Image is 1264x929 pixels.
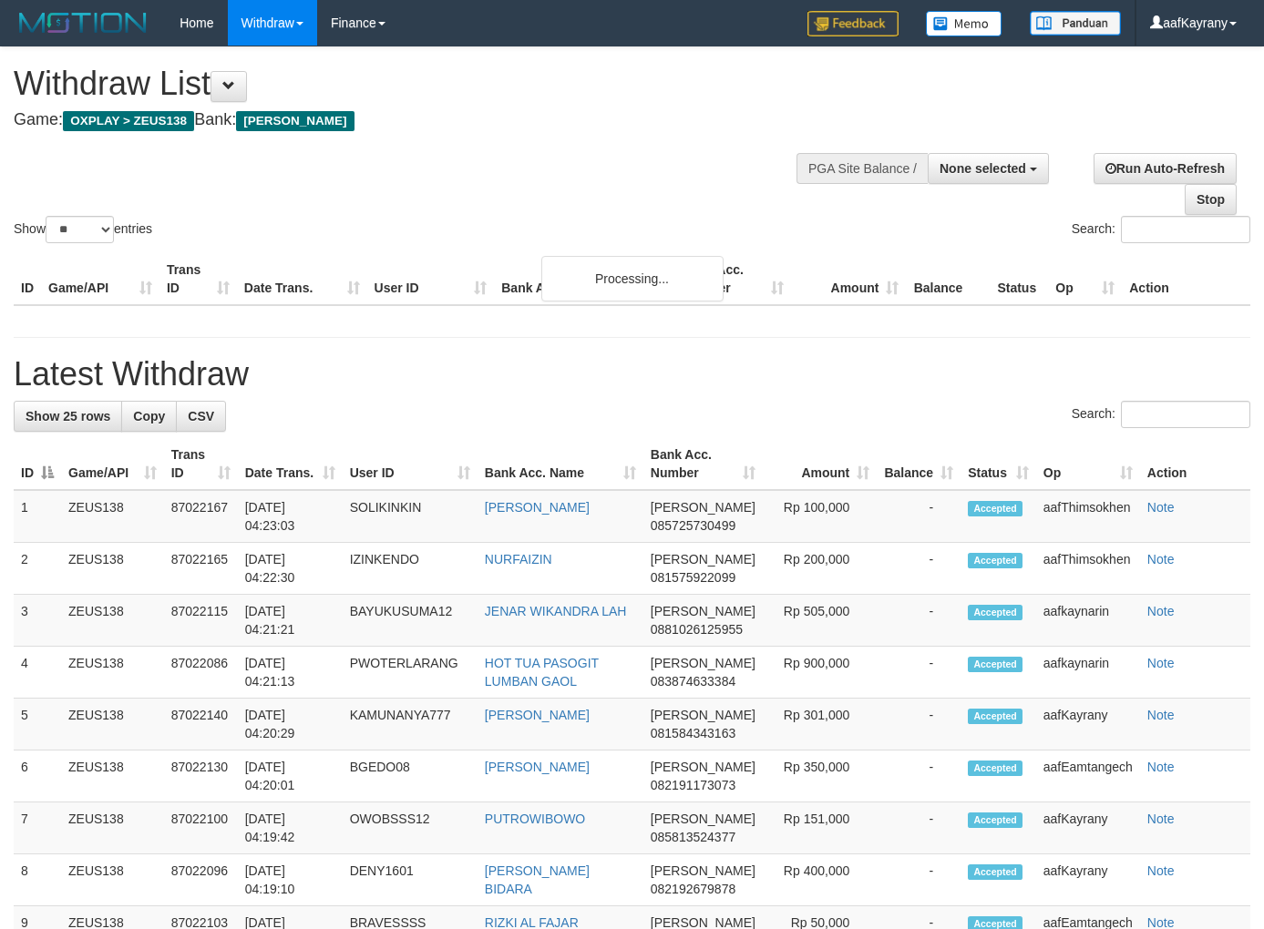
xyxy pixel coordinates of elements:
label: Search: [1072,216,1250,243]
input: Search: [1121,401,1250,428]
label: Search: [1072,401,1250,428]
td: aafKayrany [1036,802,1140,854]
img: Button%20Memo.svg [926,11,1002,36]
td: 87022167 [164,490,238,543]
td: aafThimsokhen [1036,543,1140,595]
td: Rp 900,000 [763,647,877,699]
a: [PERSON_NAME] BIDARA [485,863,590,896]
th: Game/API [41,253,159,305]
span: [PERSON_NAME] [651,500,755,515]
td: ZEUS138 [61,699,164,750]
a: NURFAIZIN [485,552,552,567]
select: Showentries [46,216,114,243]
a: Copy [121,401,177,432]
img: Feedback.jpg [807,11,899,36]
td: [DATE] 04:21:21 [238,595,343,647]
span: Copy 081584343163 to clipboard [651,726,735,740]
td: aafKayrany [1036,854,1140,906]
th: Status [990,253,1048,305]
td: Rp 400,000 [763,854,877,906]
td: 87022100 [164,802,238,854]
th: Balance: activate to sort column ascending [877,438,961,490]
span: Copy 082192679878 to clipboard [651,882,735,896]
td: 87022130 [164,750,238,802]
td: Rp 301,000 [763,699,877,750]
a: PUTROWIBOWO [485,812,585,826]
span: Accepted [968,761,1023,776]
span: Copy 082191173073 to clipboard [651,778,735,792]
td: aafKayrany [1036,699,1140,750]
a: Run Auto-Refresh [1094,153,1237,184]
span: [PERSON_NAME] [651,708,755,722]
td: ZEUS138 [61,543,164,595]
h4: Game: Bank: [14,111,825,129]
h1: Withdraw List [14,66,825,102]
a: Show 25 rows [14,401,122,432]
a: Note [1147,708,1175,722]
td: ZEUS138 [61,854,164,906]
td: PWOTERLARANG [343,647,478,699]
td: aafkaynarin [1036,647,1140,699]
td: aafkaynarin [1036,595,1140,647]
td: ZEUS138 [61,595,164,647]
td: - [877,802,961,854]
span: [PERSON_NAME] [651,760,755,774]
td: - [877,750,961,802]
a: [PERSON_NAME] [485,760,590,774]
td: OWOBSSS12 [343,802,478,854]
td: ZEUS138 [61,490,164,543]
td: [DATE] 04:20:01 [238,750,343,802]
div: Processing... [541,256,724,301]
a: Note [1147,656,1175,670]
span: [PERSON_NAME] [651,863,755,878]
td: 3 [14,595,61,647]
span: Accepted [968,605,1023,620]
img: panduan.png [1030,11,1121,36]
th: Op [1048,253,1122,305]
th: User ID: activate to sort column ascending [343,438,478,490]
span: Show 25 rows [26,409,110,424]
th: Date Trans.: activate to sort column ascending [238,438,343,490]
span: Copy [133,409,165,424]
td: 87022086 [164,647,238,699]
th: Bank Acc. Name: activate to sort column ascending [478,438,643,490]
td: BGEDO08 [343,750,478,802]
span: Accepted [968,864,1023,880]
td: [DATE] 04:23:03 [238,490,343,543]
th: Balance [906,253,990,305]
td: 87022140 [164,699,238,750]
th: Date Trans. [237,253,367,305]
span: [PERSON_NAME] [236,111,354,131]
a: [PERSON_NAME] [485,708,590,722]
span: Copy 085813524377 to clipboard [651,830,735,844]
td: Rp 350,000 [763,750,877,802]
a: Stop [1185,184,1237,215]
td: - [877,854,961,906]
td: DENY1601 [343,854,478,906]
td: 87022165 [164,543,238,595]
span: OXPLAY > ZEUS138 [63,111,194,131]
td: [DATE] 04:22:30 [238,543,343,595]
a: Note [1147,604,1175,618]
td: - [877,647,961,699]
span: Accepted [968,709,1023,724]
span: [PERSON_NAME] [651,812,755,826]
span: [PERSON_NAME] [651,552,755,567]
td: aafEamtangech [1036,750,1140,802]
th: ID: activate to sort column descending [14,438,61,490]
td: [DATE] 04:19:42 [238,802,343,854]
th: Trans ID: activate to sort column ascending [164,438,238,490]
div: PGA Site Balance / [796,153,928,184]
th: Bank Acc. Number: activate to sort column ascending [643,438,763,490]
span: Accepted [968,812,1023,828]
td: - [877,699,961,750]
td: 6 [14,750,61,802]
td: Rp 100,000 [763,490,877,543]
td: ZEUS138 [61,802,164,854]
th: Bank Acc. Number [675,253,791,305]
td: [DATE] 04:20:29 [238,699,343,750]
td: aafThimsokhen [1036,490,1140,543]
span: Copy 081575922099 to clipboard [651,570,735,585]
a: CSV [176,401,226,432]
h1: Latest Withdraw [14,356,1250,393]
